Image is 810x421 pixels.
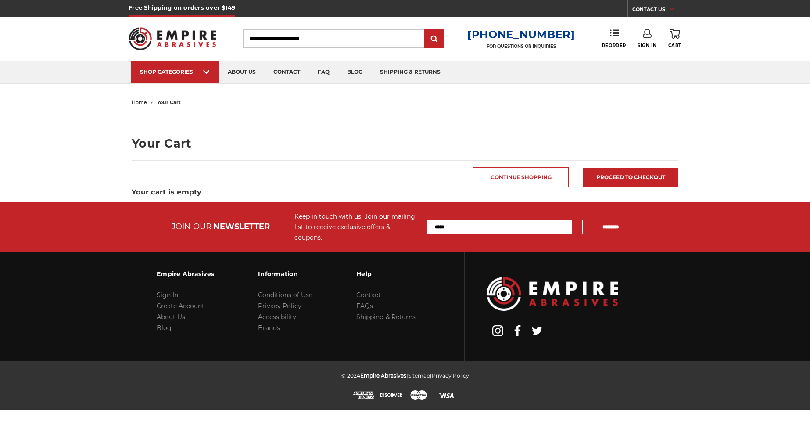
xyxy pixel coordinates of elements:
[467,43,575,49] p: FOR QUESTIONS OR INQUIRIES
[172,222,211,231] span: JOIN OUR
[632,4,681,17] a: CONTACT US
[265,61,309,83] a: contact
[356,313,416,321] a: Shipping & Returns
[129,22,216,56] img: Empire Abrasives
[338,61,371,83] a: blog
[360,372,406,379] span: Empire Abrasives
[341,370,469,381] p: © 2024 | |
[140,68,210,75] div: SHOP CATEGORIES
[258,291,312,299] a: Conditions of Use
[356,302,373,310] a: FAQs
[258,313,296,321] a: Accessibility
[132,99,147,105] a: home
[371,61,449,83] a: shipping & returns
[356,291,381,299] a: Contact
[668,29,681,48] a: Cart
[132,187,678,198] h3: Your cart is empty
[583,168,678,187] a: Proceed to checkout
[157,265,214,283] h3: Empire Abrasives
[258,302,301,310] a: Privacy Policy
[467,28,575,41] a: [PHONE_NUMBER]
[426,30,443,48] input: Submit
[213,222,270,231] span: NEWSLETTER
[157,324,172,332] a: Blog
[258,324,280,332] a: Brands
[602,29,626,48] a: Reorder
[408,372,430,379] a: Sitemap
[356,265,416,283] h3: Help
[157,313,185,321] a: About Us
[668,43,681,48] span: Cart
[219,61,265,83] a: about us
[258,265,312,283] h3: Information
[294,211,419,243] div: Keep in touch with us! Join our mailing list to receive exclusive offers & coupons.
[602,43,626,48] span: Reorder
[432,372,469,379] a: Privacy Policy
[132,137,678,149] h1: Your Cart
[157,302,204,310] a: Create Account
[157,99,181,105] span: your cart
[157,291,178,299] a: Sign In
[309,61,338,83] a: faq
[638,43,656,48] span: Sign In
[487,277,618,311] img: Empire Abrasives Logo Image
[473,167,569,187] a: Continue Shopping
